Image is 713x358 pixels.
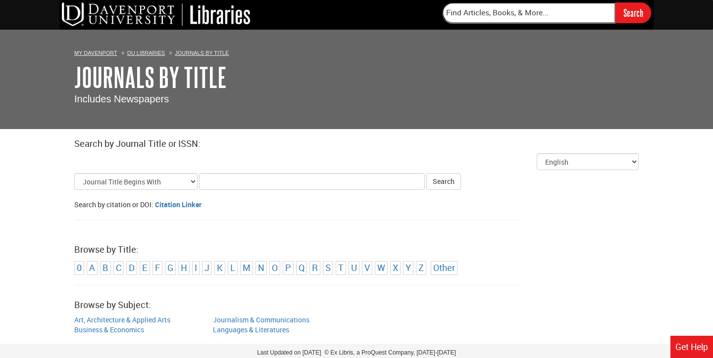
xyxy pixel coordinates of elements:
[364,262,370,273] a: Browse by V
[228,261,238,275] li: Browse by letter
[113,261,124,275] li: Browse by letter
[255,261,267,275] li: Browse by letter
[74,200,153,209] span: Search by citation or DOI:
[129,262,135,273] a: Browse by D
[127,50,165,56] a: DU Libraries
[433,262,455,273] a: Browse by other
[351,262,357,273] a: Browse by U
[195,262,197,273] a: Browse by I
[175,50,229,56] a: Journals By Title
[349,261,359,275] li: Browse by letter
[283,261,294,275] li: Browse by letter
[240,261,253,275] li: Browse by letter
[142,262,148,273] a: Browse by E
[77,262,82,273] a: Browse by 0
[62,2,250,26] img: DU Libraries
[214,261,225,275] li: Browse by letter
[258,262,264,273] a: Browse by N
[377,262,385,273] a: Browse by W
[204,262,209,273] a: Browse by J
[269,261,280,275] li: Browse by letter
[285,262,291,273] a: Browse by P
[418,262,424,273] a: Browse by Z
[670,336,713,358] a: Get Help
[323,261,333,275] li: Browse by letter
[426,173,461,190] button: Search
[74,139,639,149] h2: Search by Journal Title or ISSN:
[312,262,318,273] a: Browse by R
[442,2,615,23] input: Find Articles, Books, & More...
[87,261,98,275] li: Browse by letter
[100,261,111,275] li: Browse by letter
[390,261,401,275] li: Browse by letter
[155,262,160,273] a: Browse by F
[272,262,278,273] a: Browse by O
[74,315,170,324] a: Art, Architecture & Applied Arts
[309,261,320,275] li: Browse by letter
[362,261,372,275] li: Browse by letter
[89,262,95,273] a: Browse by A
[325,262,331,273] a: Browse by S
[615,2,651,23] input: Search
[336,261,346,275] li: Browse by letter
[74,50,117,56] a: My Davenport
[178,261,190,275] li: Browse by letter
[167,262,173,273] a: Browse by G
[393,262,398,273] a: Browse by X
[140,261,150,275] li: Browse by letter
[213,325,289,334] a: Languages & Literatures
[74,300,639,310] h2: Browse by Subject:
[202,261,212,275] li: Browse by letter
[406,262,411,273] a: Browse by Y
[375,261,388,275] li: Browse by letter
[74,261,84,275] li: Browse by letter
[74,245,639,255] h2: Browse by Title:
[153,261,162,275] li: Browse by letter
[155,200,202,209] a: Citation Linker
[213,315,309,324] a: Journalism & Communications
[403,261,413,275] li: Browse by letter
[243,262,251,273] a: Browse by M
[192,261,200,275] li: Browse by letter
[126,261,137,275] li: Browse by letter
[74,47,639,57] ol: Breadcrumbs
[416,261,426,275] li: Browse by letter
[102,262,108,273] a: Browse by B
[74,325,144,334] a: Business & Economics
[230,262,235,273] a: Browse by L
[299,262,305,273] a: Browse by Q
[165,261,176,275] li: Browse by letter
[296,261,307,275] li: Browse by letter
[74,92,639,106] p: Includes Newspapers
[74,62,227,92] a: Journals By Title
[217,262,223,273] a: Browse by K
[116,262,121,273] a: Browse by C
[338,262,344,273] a: Browse by T
[181,262,187,273] a: Browse by H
